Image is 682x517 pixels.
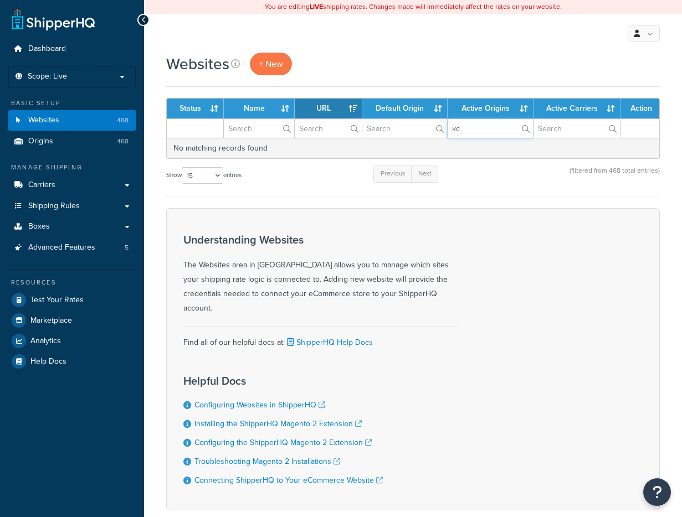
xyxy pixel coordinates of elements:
[259,58,283,70] span: + New
[8,311,136,330] a: Marketplace
[182,167,223,184] select: Showentries
[194,474,383,486] a: Connecting ShipperHQ to Your eCommerce Website
[621,99,659,118] th: Action
[194,418,362,430] a: Installing the ShipperHQ Magento 2 Extension
[8,331,136,351] a: Analytics
[362,119,447,138] input: Search
[28,180,55,190] span: Carriers
[30,357,66,366] span: Help Docs
[8,216,136,237] a: Boxes
[194,437,372,448] a: Configuring the ShipperHQ Magento 2 Extension
[8,163,136,172] div: Manage Shipping
[167,138,659,158] td: No matching records found
[183,375,383,387] h3: Helpful Docs
[570,164,660,188] div: (filtered from 468 total entries)
[117,116,129,125] span: 468
[224,119,294,138] input: Search
[125,243,129,252] span: 5
[224,99,295,118] th: Name: activate to sort column ascending
[373,166,412,182] a: Previous
[28,201,80,211] span: Shipping Rules
[8,237,136,258] a: Advanced Features 5
[534,99,621,118] th: Active Carriers: activate to sort column ascending
[8,237,136,258] li: Advanced Features
[295,119,362,138] input: Search
[28,44,66,54] span: Dashboard
[183,327,460,350] div: Find all of our helpful docs at:
[411,166,438,182] a: Next
[285,337,373,348] a: ShipperHQ Help Docs
[8,131,136,152] a: Origins 468
[8,39,136,59] a: Dashboard
[30,316,72,325] span: Marketplace
[310,2,323,12] b: LIVE
[8,351,136,371] a: Help Docs
[8,110,136,131] a: Websites 468
[117,137,129,146] span: 468
[28,243,95,252] span: Advanced Features
[295,99,362,118] th: URL: activate to sort column ascending
[8,196,136,216] a: Shipping Rules
[362,99,448,118] th: Default Origin: activate to sort column ascending
[8,131,136,152] li: Origins
[534,119,620,138] input: Search
[8,110,136,131] li: Websites
[250,53,292,75] a: + New
[30,337,61,346] span: Analytics
[8,99,136,108] div: Basic Setup
[183,234,460,316] div: The Websites area in [GEOGRAPHIC_DATA] allows you to manage which sites your shipping rate logic ...
[8,290,136,310] a: Test Your Rates
[28,222,50,231] span: Boxes
[448,99,534,118] th: Active Origins: activate to sort column ascending
[28,116,59,125] span: Websites
[28,137,53,146] span: Origins
[166,53,229,75] h1: Websites
[166,167,242,184] label: Show entries
[194,456,340,467] a: Troubleshooting Magento 2 Installations
[448,119,533,138] input: Search
[8,278,136,287] div: Resources
[30,296,84,305] span: Test Your Rates
[194,399,325,411] a: Configuring Websites in ShipperHQ
[183,234,460,246] h3: Understanding Websites
[167,99,224,118] th: Status: activate to sort column ascending
[12,8,95,30] a: ShipperHQ Home
[8,175,136,195] a: Carriers
[28,72,67,81] span: Scope: Live
[643,478,671,506] button: Open Resource Center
